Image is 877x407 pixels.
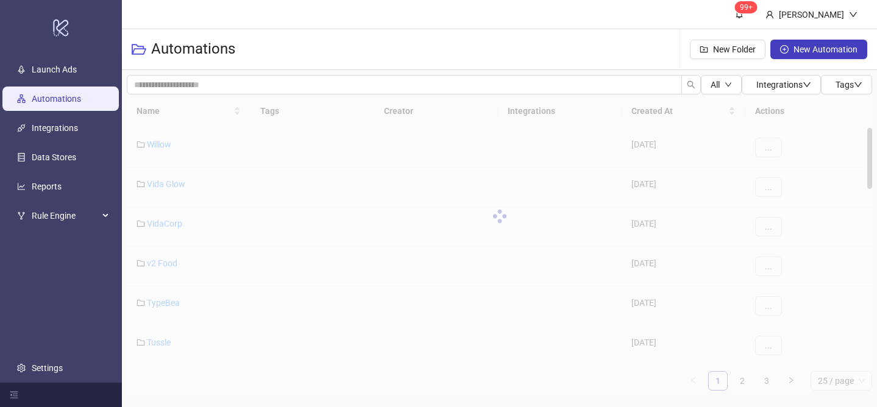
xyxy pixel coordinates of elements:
button: New Folder [690,40,765,59]
a: Integrations [32,123,78,133]
span: search [687,80,695,89]
button: New Automation [770,40,867,59]
span: Tags [836,80,862,90]
a: Data Stores [32,152,76,162]
button: Integrationsdown [742,75,821,94]
span: All [711,80,720,90]
span: Integrations [756,80,811,90]
span: down [854,80,862,89]
span: New Automation [794,44,857,54]
span: down [849,10,857,19]
span: bell [735,10,744,18]
span: folder-add [700,45,708,54]
h3: Automations [151,40,235,59]
span: fork [17,211,26,220]
sup: 1445 [735,1,758,13]
a: Automations [32,94,81,104]
span: menu-fold [10,391,18,399]
span: plus-circle [780,45,789,54]
button: Alldown [701,75,742,94]
div: [PERSON_NAME] [774,8,849,21]
span: New Folder [713,44,756,54]
a: Reports [32,182,62,191]
span: folder-open [132,42,146,57]
a: Launch Ads [32,65,77,74]
button: Tagsdown [821,75,872,94]
a: Settings [32,363,63,373]
span: user [765,10,774,19]
span: down [725,81,732,88]
span: down [803,80,811,89]
span: Rule Engine [32,203,99,228]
